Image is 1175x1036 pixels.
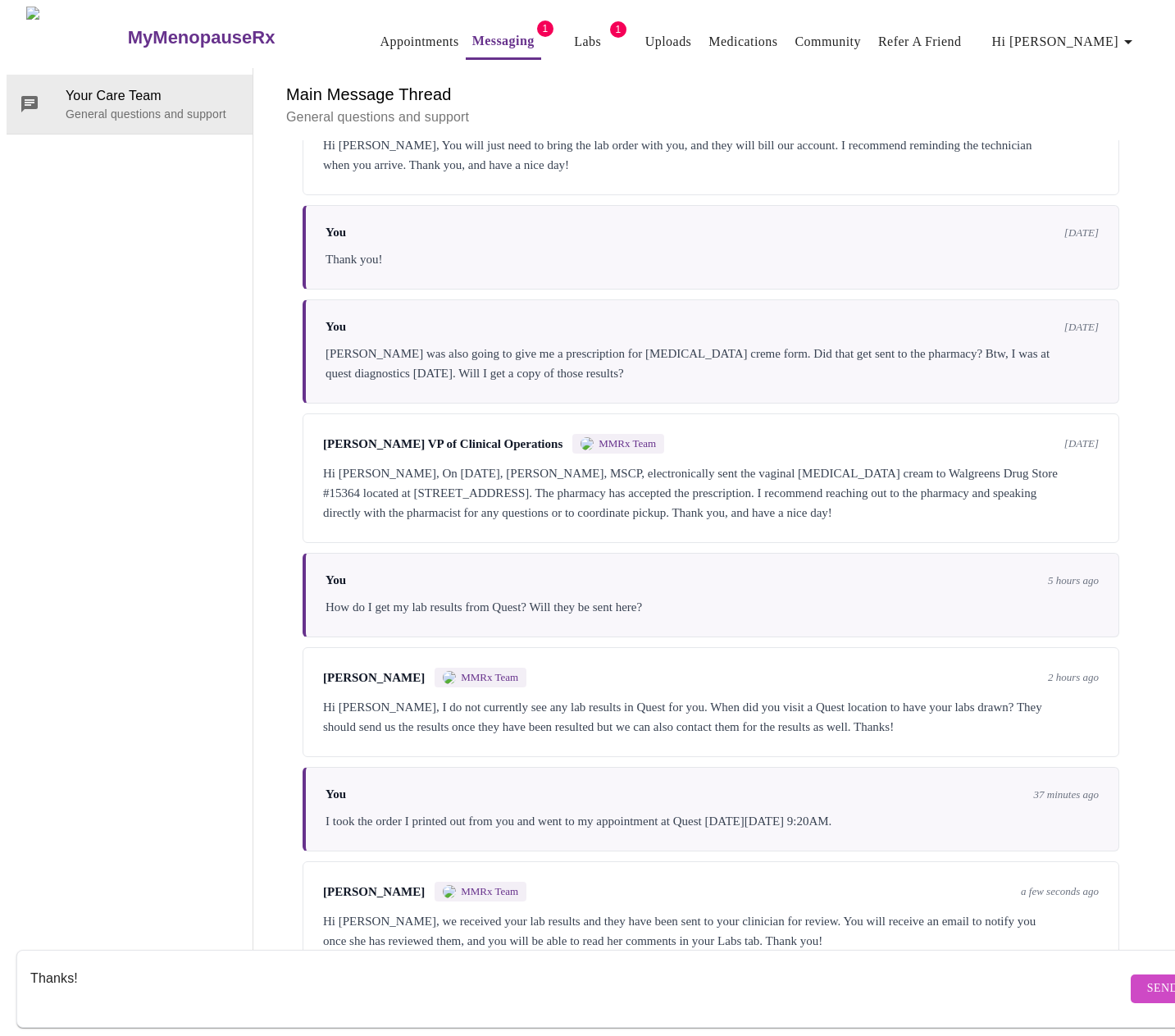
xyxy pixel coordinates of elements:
img: MyMenopauseRx Logo [26,7,125,68]
p: General questions and support [286,107,1136,127]
div: Your Care TeamGeneral questions and support [7,75,253,134]
span: [DATE] [1064,437,1099,450]
span: 1 [610,21,626,38]
span: Hi [PERSON_NAME] [992,30,1138,53]
div: [PERSON_NAME] was also going to give me a prescription for [MEDICAL_DATA] creme form. Did that ge... [326,344,1099,383]
button: Messaging [466,25,541,60]
span: [PERSON_NAME] [323,885,425,899]
div: I took the order I printed out from you and went to my appointment at Quest [DATE][DATE] 9:20AM. [326,811,1099,831]
img: MMRX [581,437,594,450]
button: Refer a Friend [872,25,968,58]
button: Uploads [639,25,699,58]
span: MMRx Team [461,671,518,684]
span: 1 [537,21,553,37]
span: 5 hours ago [1048,574,1099,587]
a: Uploads [645,30,692,53]
span: MMRx Team [599,437,656,450]
span: [DATE] [1064,226,1099,240]
span: 2 hours ago [1048,671,1099,684]
a: Labs [574,30,601,53]
p: General questions and support [66,106,239,122]
a: Community [795,30,861,53]
textarea: Send a message about your appointment [30,962,1127,1015]
span: [PERSON_NAME] [323,671,425,685]
span: You [326,573,346,587]
h3: MyMenopauseRx [128,27,276,48]
a: Appointments [380,30,458,53]
a: Messaging [472,30,535,52]
button: Medications [702,25,784,58]
div: Thank you! [326,249,1099,269]
div: Hi [PERSON_NAME], On [DATE], [PERSON_NAME], MSCP, electronically sent the vaginal [MEDICAL_DATA] ... [323,463,1099,523]
span: Your Care Team [66,86,239,106]
div: Hi [PERSON_NAME], we received your lab results and they have been sent to your clinician for revi... [323,911,1099,951]
button: Community [788,25,868,58]
span: You [326,320,346,334]
button: Labs [562,25,614,58]
span: You [326,787,346,801]
div: Hi [PERSON_NAME], You will just need to bring the lab order with you, and they will bill our acco... [323,135,1099,175]
h6: Main Message Thread [286,81,1136,107]
img: MMRX [443,671,456,684]
div: Hi [PERSON_NAME], I do not currently see any lab results in Quest for you. When did you visit a Q... [323,697,1099,737]
span: You [326,226,346,240]
a: Refer a Friend [878,30,962,53]
a: Medications [708,30,777,53]
button: Appointments [373,25,465,58]
span: a few seconds ago [1021,885,1099,898]
button: Hi [PERSON_NAME] [986,25,1145,58]
span: [PERSON_NAME] VP of Clinical Operations [323,437,562,451]
span: MMRx Team [461,885,518,898]
span: [DATE] [1064,321,1099,334]
a: MyMenopauseRx [125,9,340,66]
span: 37 minutes ago [1034,788,1099,801]
div: How do I get my lab results from Quest? Will they be sent here? [326,597,1099,617]
img: MMRX [443,885,456,898]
